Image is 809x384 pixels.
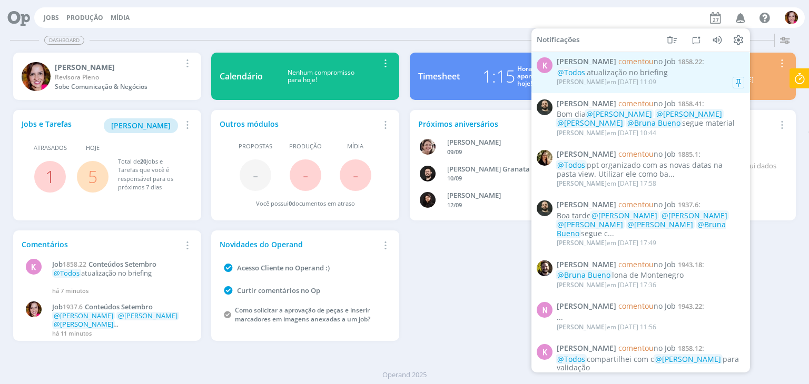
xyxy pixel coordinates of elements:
[557,280,607,289] span: [PERSON_NAME]
[303,164,308,186] span: -
[557,161,744,179] div: ppt organizado com as novas datas na pasta view. Utilizar ele como ba...
[557,239,656,247] div: em [DATE] 17:49
[557,179,607,188] span: [PERSON_NAME]
[591,210,657,220] span: @[PERSON_NAME]
[107,14,133,22] button: Mídia
[52,260,188,269] a: Job1858.22Conteúdos Setembro
[678,200,698,209] span: 1937.6
[537,200,553,216] img: P
[44,36,84,45] span: Dashboard
[557,78,656,86] div: em [DATE] 11:09
[420,139,436,155] img: A
[54,319,113,329] span: @[PERSON_NAME]
[447,148,462,156] span: 09/09
[118,311,177,320] span: @[PERSON_NAME]
[785,11,798,24] img: B
[447,137,577,148] div: Aline Beatriz Jackisch
[557,99,616,108] span: [PERSON_NAME]
[618,301,676,311] span: no Job
[537,99,553,115] img: P
[420,166,436,181] img: B
[557,219,623,229] span: @[PERSON_NAME]
[353,164,358,186] span: -
[557,219,726,238] span: @Bruna Bueno
[678,98,702,108] span: 1858.41
[557,68,744,77] div: atualização no briefing
[618,98,654,108] span: comentou
[618,199,654,209] span: comentou
[618,149,676,159] span: no Job
[52,269,188,278] p: atualização no briefing
[34,144,67,153] span: Atrasados
[347,142,363,151] span: Mídia
[537,302,553,318] div: N
[63,302,83,311] span: 1937.6
[557,270,610,280] span: @Bruna Bueno
[52,303,188,311] a: Job1937.6Conteúdos Setembro
[447,174,462,182] span: 10/09
[557,355,744,372] div: compartilhei com o para validação
[111,120,171,130] span: [PERSON_NAME]
[557,128,607,137] span: [PERSON_NAME]
[618,56,654,66] span: comentou
[557,344,744,353] span: :
[88,259,156,269] span: Conteúdos Setembro
[678,259,702,269] span: 1943.18
[557,313,744,322] div: ...
[537,57,553,73] div: K
[656,109,722,119] span: @[PERSON_NAME]
[44,13,59,22] a: Jobs
[256,199,355,208] div: Você possui documentos em atraso
[220,70,263,83] div: Calendário
[52,312,188,328] p: conteúdos setembro revisados, ajustes no briefing....
[410,53,598,100] a: Timesheet1:15Horasapontadashoje!
[239,142,272,151] span: Propostas
[482,64,515,89] div: 1:15
[557,302,744,311] span: :
[557,260,744,269] span: :
[13,53,201,100] a: B[PERSON_NAME]Revisora PlenoSobe Comunicação & Negócios
[263,69,379,84] div: Nenhum compromisso para hoje!
[678,57,702,66] span: 1858.22
[447,201,462,209] span: 12/09
[45,165,55,188] a: 1
[26,301,42,317] img: B
[104,120,178,130] a: [PERSON_NAME]
[41,14,62,22] button: Jobs
[557,150,744,159] span: :
[86,144,100,153] span: Hoje
[557,57,616,66] span: [PERSON_NAME]
[618,259,654,269] span: comentou
[220,239,379,250] div: Novidades do Operand
[447,164,577,175] div: Bruno Corralo Granata
[63,14,106,22] button: Produção
[22,62,51,91] img: B
[55,82,181,92] div: Sobe Comunicação & Negócios
[237,263,330,272] a: Acesso Cliente no Operand :)
[557,200,744,209] span: :
[88,165,97,188] a: 5
[557,353,585,363] span: @Todos
[420,192,436,208] img: L
[557,129,656,137] div: em [DATE] 10:44
[662,210,727,220] span: @[PERSON_NAME]
[618,149,654,159] span: comentou
[586,109,652,119] span: @[PERSON_NAME]
[63,260,86,269] span: 1858.22
[678,343,702,353] span: 1858.12
[537,150,553,166] img: C
[557,99,744,108] span: :
[140,157,146,165] span: 20
[52,287,88,295] span: há 7 minutos
[557,344,616,353] span: [PERSON_NAME]
[557,77,607,86] span: [PERSON_NAME]
[253,164,258,186] span: -
[220,118,379,129] div: Outros módulos
[447,190,577,201] div: Luana da Silva de Andrade
[235,306,370,324] a: Como solicitar a aprovação de peças e inserir marcadores em imagens anexadas a um job?
[517,65,549,88] div: Horas apontadas hoje!
[85,302,153,311] span: Conteúdos Setembro
[557,281,656,289] div: em [DATE] 17:36
[26,259,42,275] div: K
[627,118,680,128] span: @Bruna Bueno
